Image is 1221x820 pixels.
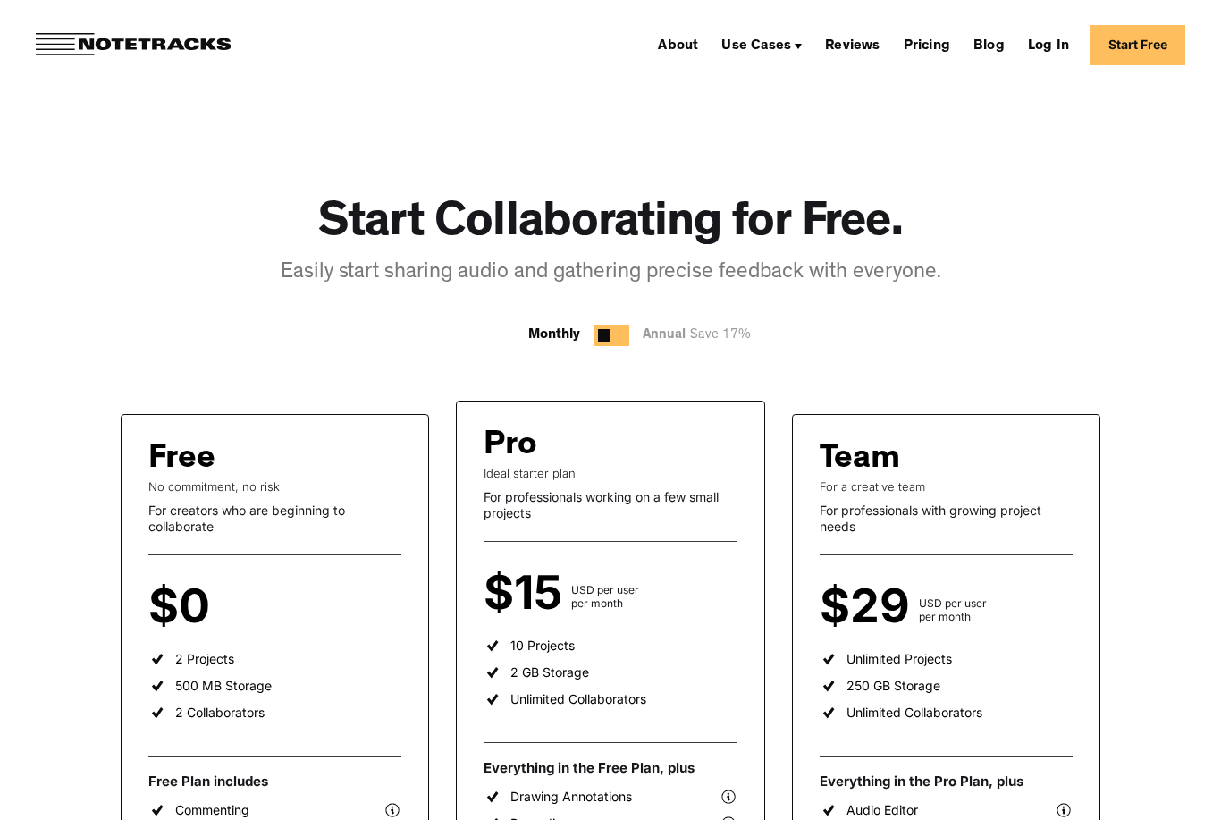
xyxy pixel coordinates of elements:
span: Save 17% [686,329,751,342]
div: Ideal starter plan [484,466,737,480]
div: Everything in the Pro Plan, plus [820,773,1073,790]
div: 10 Projects [510,638,575,654]
div: Monthly [528,325,580,346]
div: $15 [484,578,571,610]
div: Pro [484,428,537,466]
a: Pricing [897,30,957,59]
div: USD per user per month [571,583,639,610]
h1: Start Collaborating for Free. [318,197,904,255]
div: 2 Projects [175,651,234,667]
div: No commitment, no risk [148,479,401,494]
div: Annual [643,325,760,347]
div: 250 GB Storage [846,678,940,694]
div: Unlimited Collaborators [510,691,646,707]
div: $0 [148,591,219,623]
div: Audio Editor [846,802,918,818]
div: Free Plan includes [148,773,401,790]
div: USD per user per month [919,596,987,623]
div: Use Cases [714,30,809,59]
div: Commenting [175,802,249,818]
a: Reviews [818,30,887,59]
div: Unlimited Projects [846,651,952,667]
div: Everything in the Free Plan, plus [484,759,737,777]
div: 500 MB Storage [175,678,272,694]
div: Free [148,442,215,479]
div: $29 [820,591,919,623]
div: per user per month [219,596,271,623]
div: Unlimited Collaborators [846,705,982,721]
div: For professionals working on a few small projects [484,489,737,520]
div: 2 GB Storage [510,664,589,681]
div: Use Cases [721,39,791,54]
div: 2 Collaborators [175,705,265,721]
div: Easily start sharing audio and gathering precise feedback with everyone. [281,258,941,289]
div: For a creative team [820,479,1073,494]
a: Start Free [1090,25,1185,65]
div: Team [820,442,900,479]
div: Drawing Annotations [510,789,632,805]
a: Blog [966,30,1012,59]
a: Log In [1021,30,1076,59]
div: For professionals with growing project needs [820,503,1073,534]
div: For creators who are beginning to collaborate [148,503,401,534]
a: About [651,30,705,59]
